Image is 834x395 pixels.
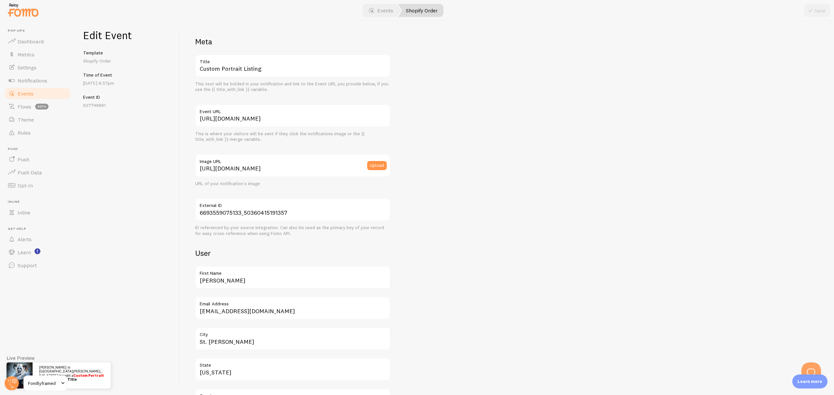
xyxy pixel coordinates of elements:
span: Metrics [18,51,35,58]
span: Theme [18,116,34,123]
span: beta [35,104,49,110]
p: 837749881 [83,102,171,109]
label: Title [195,54,391,66]
a: Flows beta [4,100,71,113]
div: ID referenced by your source integration. Can also be used as the primary key of your record for ... [195,225,391,236]
a: Push Data [4,166,71,179]
img: fomo-relay-logo-orange.svg [7,2,39,18]
a: Alerts [4,233,71,246]
p: Learn more [798,378,822,385]
a: Fondlyframed [23,375,67,391]
iframe: Help Scout Beacon - Open [801,362,821,382]
span: Fondlyframed [28,379,59,387]
a: Support [4,259,71,272]
h5: Event ID [83,94,171,100]
label: External ID [195,198,391,209]
a: Events [4,87,71,100]
a: Theme [4,113,71,126]
span: Get Help [8,227,71,231]
a: Push [4,153,71,166]
p: [DATE] 6:57pm [83,80,171,86]
span: Push Data [18,169,42,176]
a: Inline [4,206,71,219]
a: Opt-In [4,179,71,192]
span: Events [18,90,34,97]
svg: <p>Watch New Feature Tutorials!</p> [35,248,40,254]
div: URL of your notification's image [195,181,391,187]
span: Alerts [18,236,32,242]
label: Image URL [195,154,391,165]
span: Support [18,262,37,269]
p: Shopify Order [83,58,171,64]
h2: Meta [195,37,391,47]
span: Pop-ups [8,29,71,33]
label: Email Address [195,297,391,308]
span: Learn [18,249,31,256]
a: Settings [4,61,71,74]
label: State [195,358,391,369]
a: Learn [4,246,71,259]
a: Dashboard [4,35,71,48]
span: Inline [18,209,30,216]
span: Notifications [18,77,47,84]
h2: User [195,248,391,258]
span: Rules [18,129,31,136]
span: Settings [18,64,36,71]
div: This is where your visitors will be sent if they click the notifications image or the {{ title_wi... [195,131,391,142]
button: Upload [367,161,387,170]
a: Notifications [4,74,71,87]
a: Rules [4,126,71,139]
span: Flows [18,103,31,110]
a: Metrics [4,48,71,61]
label: Event URL [195,104,391,115]
label: First Name [195,266,391,277]
h5: Template [83,50,171,56]
label: City [195,327,391,338]
h1: Edit Event [83,29,171,42]
span: Push [18,156,29,163]
span: Opt-In [18,182,33,189]
div: Learn more [792,374,827,388]
span: Push [8,147,71,151]
h5: Time of Event [83,72,171,78]
div: This text will be bolded in your notification and link to the Event URL you provide below, if you... [195,81,391,93]
span: Dashboard [18,38,44,45]
span: Inline [8,200,71,204]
